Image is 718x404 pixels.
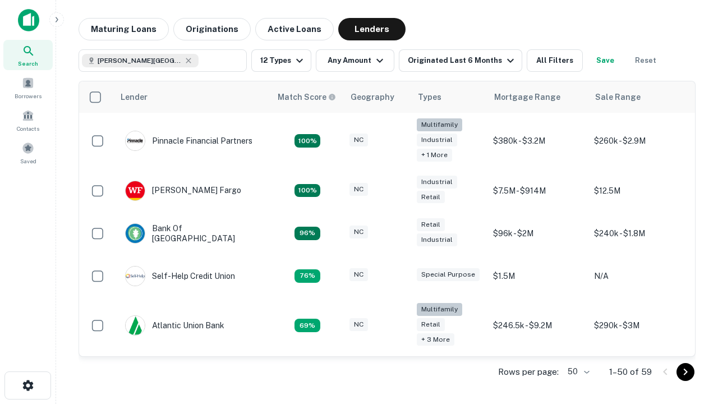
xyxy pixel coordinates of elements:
img: picture [126,224,145,243]
div: + 1 more [417,149,452,162]
button: Any Amount [316,49,394,72]
th: Lender [114,81,271,113]
div: Matching Properties: 15, hasApolloMatch: undefined [294,184,320,198]
img: capitalize-icon.png [18,9,39,31]
button: Go to next page [676,363,694,381]
div: NC [349,318,368,331]
th: Geography [344,81,411,113]
div: NC [349,134,368,146]
td: $380k - $3.2M [487,113,588,169]
button: Save your search to get updates of matches that match your search criteria. [587,49,623,72]
div: Matching Properties: 14, hasApolloMatch: undefined [294,227,320,240]
td: $260k - $2.9M [588,113,689,169]
span: Contacts [17,124,39,133]
div: Matching Properties: 11, hasApolloMatch: undefined [294,269,320,283]
td: $7.5M - $914M [487,169,588,212]
div: Originated Last 6 Months [408,54,517,67]
img: picture [126,316,145,335]
td: $1.5M [487,255,588,297]
div: Pinnacle Financial Partners [125,131,252,151]
td: $12.5M [588,169,689,212]
div: Geography [351,90,394,104]
div: Retail [417,318,445,331]
p: Rows per page: [498,365,559,379]
div: [PERSON_NAME] Fargo [125,181,241,201]
div: Industrial [417,233,457,246]
span: Saved [20,157,36,166]
div: Matching Properties: 10, hasApolloMatch: undefined [294,319,320,332]
img: picture [126,181,145,200]
th: Mortgage Range [487,81,588,113]
span: Search [18,59,38,68]
a: Borrowers [3,72,53,103]
span: [PERSON_NAME][GEOGRAPHIC_DATA], [GEOGRAPHIC_DATA] [98,56,182,66]
img: picture [126,131,145,150]
div: NC [349,268,368,281]
a: Saved [3,137,53,168]
div: Industrial [417,134,457,146]
div: Industrial [417,176,457,189]
th: Types [411,81,487,113]
div: Lender [121,90,148,104]
div: NC [349,226,368,238]
div: Sale Range [595,90,641,104]
div: Multifamily [417,303,462,316]
button: 12 Types [251,49,311,72]
td: $240k - $1.8M [588,212,689,255]
div: Types [418,90,441,104]
button: Originated Last 6 Months [399,49,522,72]
td: $96k - $2M [487,212,588,255]
div: NC [349,183,368,196]
p: 1–50 of 59 [609,365,652,379]
button: All Filters [527,49,583,72]
div: Bank Of [GEOGRAPHIC_DATA] [125,223,260,244]
div: Mortgage Range [494,90,560,104]
img: picture [126,267,145,286]
div: Self-help Credit Union [125,266,235,286]
div: Special Purpose [417,268,480,281]
button: Reset [628,49,664,72]
button: Originations [173,18,251,40]
h6: Match Score [278,91,334,103]
button: Active Loans [255,18,334,40]
th: Capitalize uses an advanced AI algorithm to match your search with the best lender. The match sco... [271,81,344,113]
div: 50 [563,364,591,380]
iframe: Chat Widget [662,278,718,332]
td: $246.5k - $9.2M [487,297,588,354]
div: Multifamily [417,118,462,131]
div: + 3 more [417,333,454,346]
div: Capitalize uses an advanced AI algorithm to match your search with the best lender. The match sco... [278,91,336,103]
th: Sale Range [588,81,689,113]
a: Search [3,40,53,70]
div: Retail [417,191,445,204]
div: Matching Properties: 26, hasApolloMatch: undefined [294,134,320,148]
button: Maturing Loans [79,18,169,40]
div: Atlantic Union Bank [125,315,224,336]
button: Lenders [338,18,406,40]
td: $290k - $3M [588,297,689,354]
span: Borrowers [15,91,42,100]
a: Contacts [3,105,53,135]
td: N/A [588,255,689,297]
div: Retail [417,218,445,231]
